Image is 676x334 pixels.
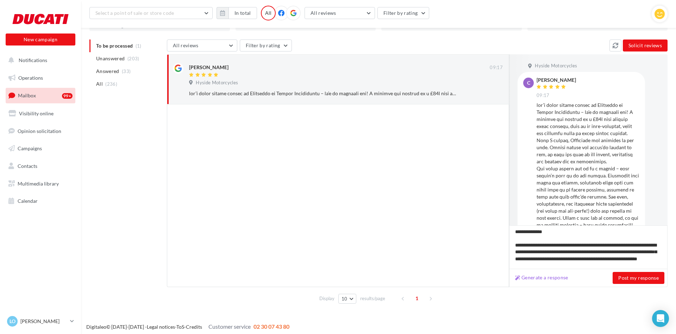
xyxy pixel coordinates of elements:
span: 02 30 07 43 80 [254,323,289,330]
span: Hyside Motorcycles [196,80,238,86]
div: [PERSON_NAME] [537,78,576,83]
a: Legal notices [147,324,175,330]
span: Operations [18,75,43,81]
div: All [261,6,276,20]
a: Multimedia library [4,176,77,191]
a: Visibility online [4,106,77,121]
span: All reviews [173,42,199,48]
a: Digitaleo [86,324,106,330]
span: (33) [122,68,131,74]
span: C [527,79,530,86]
span: Calendar [18,198,38,204]
span: Notifications [19,57,47,63]
span: LO [10,318,15,325]
a: Contacts [4,159,77,174]
div: [PERSON_NAME] [189,64,229,71]
a: LO [PERSON_NAME] [6,315,75,328]
a: Mailbox99+ [4,88,77,103]
a: ToS [176,324,184,330]
span: Unanswered [96,55,125,62]
button: In total [217,7,257,19]
span: Campaigns [18,145,42,151]
span: Mailbox [18,92,36,98]
div: lor’i dolor sitame consec ad Elitseddo ei Tempor Incididuntu – la’e do magnaali eni! A minimve qu... [189,90,457,97]
span: Display [319,295,334,302]
span: Contacts [18,163,37,169]
span: Customer service [208,323,251,330]
span: Select a point of sale or store code [95,10,174,16]
span: © [DATE]-[DATE] - - - [86,324,289,330]
button: Select a point of sale or store code [89,7,213,19]
span: 09:17 [537,92,550,99]
button: Notifications [4,53,74,68]
button: All reviews [305,7,375,19]
span: Hyside Motorcycles [535,63,577,69]
button: Generate a response [512,273,571,282]
span: Answered [96,68,119,75]
button: In total [229,7,257,19]
span: 1 [411,293,423,304]
button: All reviews [167,40,237,51]
span: 09:17 [490,65,503,71]
div: 99+ [62,93,73,99]
span: Visibility online [19,110,54,116]
span: (236) [105,81,117,87]
span: Opinion solicitation [18,128,61,134]
a: Operations [4,71,77,85]
div: Open Intercom Messenger [652,310,669,327]
a: Opinion solicitation [4,124,77,139]
button: Filter by rating [377,7,430,19]
span: Multimedia library [18,181,59,187]
button: Post my response [613,272,664,284]
button: New campaign [6,34,75,45]
span: (203) [127,56,139,61]
div: lor’i dolor sitame consec ad Elitseddo ei Tempor Incididuntu – la’e do magnaali eni! A minimve qu... [537,102,639,313]
span: All [96,80,103,87]
p: [PERSON_NAME] [20,318,67,325]
a: Campaigns [4,141,77,156]
button: Filter by rating [240,40,292,51]
button: 10 [338,294,356,304]
span: 10 [342,296,348,302]
span: All reviews [311,10,336,16]
a: Calendar [4,194,77,208]
button: Solicit reviews [623,40,668,51]
span: results/page [360,295,385,302]
a: Credits [186,324,202,330]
